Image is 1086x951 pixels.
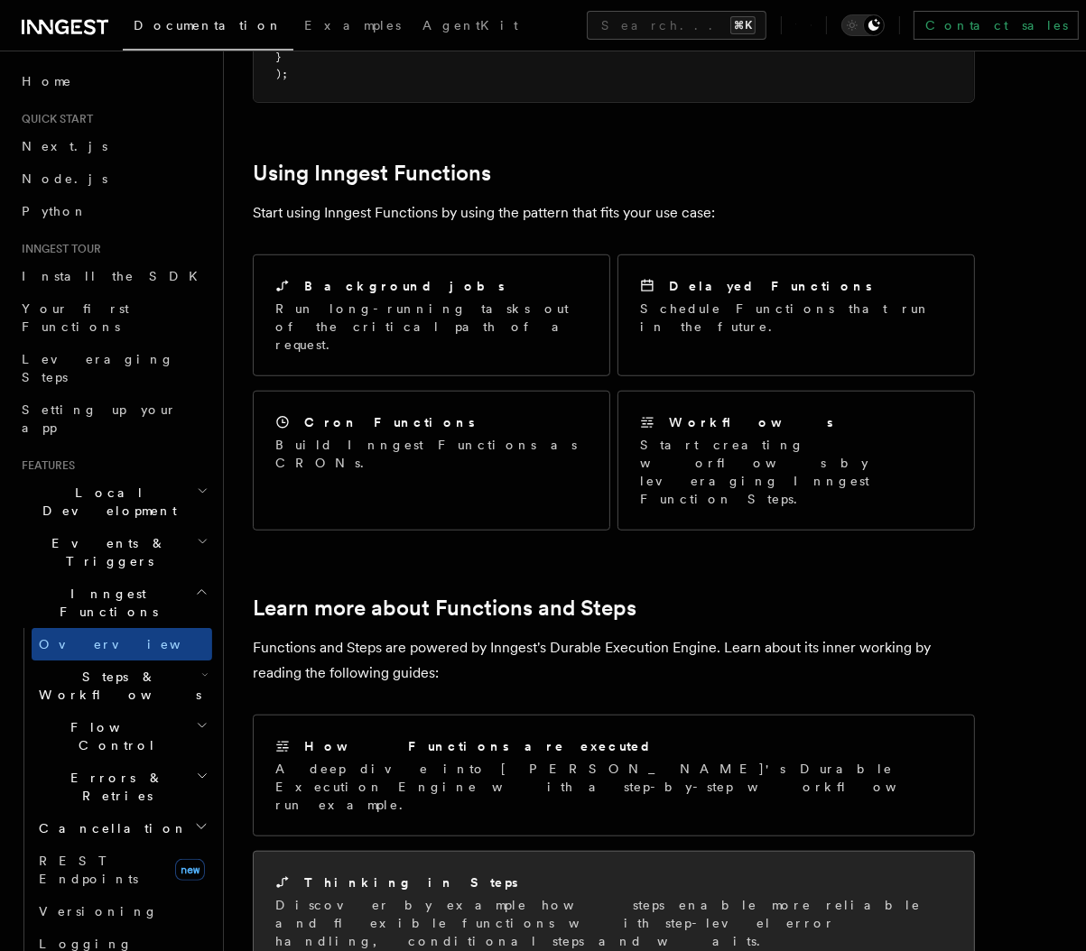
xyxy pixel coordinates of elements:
h2: Thinking in Steps [304,873,518,891]
span: Inngest Functions [14,585,195,621]
p: Start using Inngest Functions by using the pattern that fits your use case: [253,200,975,226]
span: Install the SDK [22,269,209,283]
p: Build Inngest Functions as CRONs. [275,436,588,472]
a: Next.js [14,130,212,162]
a: REST Endpointsnew [32,845,212,895]
span: Your first Functions [22,301,129,334]
span: Events & Triggers [14,534,197,570]
a: Documentation [123,5,293,51]
button: Inngest Functions [14,577,212,628]
p: A deep dive into [PERSON_NAME]'s Durable Execution Engine with a step-by-step workflow run example. [275,760,952,814]
a: Install the SDK [14,260,212,292]
a: Learn more about Functions and Steps [253,596,636,621]
p: Discover by example how steps enable more reliable and flexible functions with step-level error h... [275,896,952,950]
a: Leveraging Steps [14,343,212,393]
span: Node.js [22,171,107,186]
span: Python [22,204,88,218]
h2: How Functions are executed [304,737,653,755]
p: Start creating worflows by leveraging Inngest Function Steps. [640,436,952,508]
a: Your first Functions [14,292,212,343]
kbd: ⌘K [730,16,756,34]
p: Schedule Functions that run in the future. [640,300,952,336]
span: Steps & Workflows [32,668,201,704]
span: new [175,859,205,881]
span: Versioning [39,904,158,919]
button: Local Development [14,476,212,527]
span: Local Development [14,484,197,520]
p: Run long-running tasks out of the critical path of a request. [275,300,588,354]
span: Logging [39,937,133,951]
span: Inngest tour [14,242,101,256]
a: Background jobsRun long-running tasks out of the critical path of a request. [253,254,610,376]
a: AgentKit [412,5,529,49]
span: ); [275,68,288,80]
span: Documentation [134,18,283,32]
span: Errors & Retries [32,769,196,805]
p: Functions and Steps are powered by Inngest's Durable Execution Engine. Learn about its inner work... [253,635,975,686]
a: Python [14,195,212,227]
span: Setting up your app [22,402,177,435]
span: Cancellation [32,819,188,837]
span: Overview [39,637,225,651]
button: Cancellation [32,812,212,845]
a: WorkflowsStart creating worflows by leveraging Inngest Function Steps. [617,391,975,531]
span: Quick start [14,112,93,126]
button: Steps & Workflows [32,660,212,711]
span: Features [14,458,75,473]
a: Cron FunctionsBuild Inngest Functions as CRONs. [253,391,610,531]
button: Events & Triggers [14,527,212,577]
h2: Delayed Functions [669,277,872,295]
button: Search...⌘K [587,11,766,40]
span: Leveraging Steps [22,352,174,384]
a: Using Inngest Functions [253,161,491,186]
button: Toggle dark mode [841,14,885,36]
span: REST Endpoints [39,854,138,886]
a: Home [14,65,212,97]
span: Examples [304,18,401,32]
span: Home [22,72,72,90]
h2: Workflows [669,413,833,431]
span: } [275,51,282,63]
a: Examples [293,5,412,49]
button: Errors & Retries [32,762,212,812]
h2: Cron Functions [304,413,475,431]
a: Delayed FunctionsSchedule Functions that run in the future. [617,254,975,376]
span: Next.js [22,139,107,153]
a: Overview [32,628,212,660]
button: Flow Control [32,711,212,762]
a: Setting up your app [14,393,212,444]
a: Contact sales [914,11,1079,40]
a: Versioning [32,895,212,928]
span: AgentKit [422,18,518,32]
a: How Functions are executedA deep dive into [PERSON_NAME]'s Durable Execution Engine with a step-b... [253,715,975,836]
h2: Background jobs [304,277,505,295]
span: Flow Control [32,718,196,754]
a: Node.js [14,162,212,195]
